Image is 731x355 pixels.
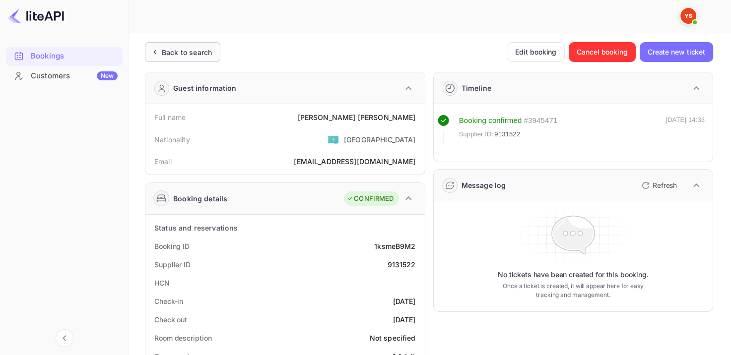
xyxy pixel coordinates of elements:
[393,314,416,325] div: [DATE]
[494,129,520,139] span: 9131522
[31,70,118,82] div: Customers
[498,270,649,280] p: No tickets have been created for this booking.
[640,42,713,62] button: Create new ticket
[173,83,237,93] div: Guest information
[6,47,123,65] a: Bookings
[31,51,118,62] div: Bookings
[56,329,73,347] button: Collapse navigation
[294,156,415,167] div: [EMAIL_ADDRESS][DOMAIN_NAME]
[8,8,64,24] img: LiteAPI logo
[524,115,557,126] div: # 3945471
[6,66,123,86] div: CustomersNew
[393,296,416,306] div: [DATE]
[6,66,123,85] a: CustomersNew
[462,83,491,93] div: Timeline
[6,47,123,66] div: Bookings
[154,156,172,167] div: Email
[97,71,118,80] div: New
[154,134,190,145] div: Nationality
[374,241,415,251] div: 1ksmeB9M2
[462,180,506,190] div: Message log
[154,259,191,270] div: Supplier ID
[154,296,183,306] div: Check-in
[154,278,170,288] div: HCN
[328,130,339,148] span: United States
[370,333,416,343] div: Not specified
[154,333,211,343] div: Room description
[162,47,212,58] div: Back to search
[154,223,238,233] div: Status and reservations
[387,259,415,270] div: 9131522
[346,194,394,204] div: CONFIRMED
[154,112,186,122] div: Full name
[569,42,636,62] button: Cancel booking
[459,129,494,139] span: Supplier ID:
[297,112,415,122] div: [PERSON_NAME] [PERSON_NAME]
[507,42,565,62] button: Edit booking
[154,241,190,251] div: Booking ID
[680,8,696,24] img: Yandex Support
[173,193,227,204] div: Booking details
[665,115,705,144] div: [DATE] 14:33
[636,177,681,193] button: Refresh
[154,314,187,325] div: Check out
[498,282,648,299] p: Once a ticket is created, it will appear here for easy tracking and management.
[459,115,522,126] div: Booking confirmed
[344,134,416,145] div: [GEOGRAPHIC_DATA]
[653,180,677,190] p: Refresh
